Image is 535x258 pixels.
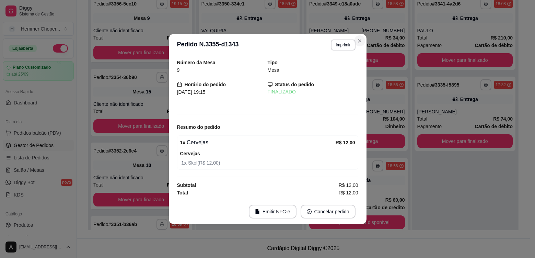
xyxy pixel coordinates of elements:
[301,205,356,218] button: close-circleCancelar pedido
[307,209,312,214] span: close-circle
[185,82,226,87] strong: Horário do pedido
[177,67,180,73] span: 9
[339,181,358,189] span: R$ 12,00
[268,67,279,73] span: Mesa
[177,40,239,51] h3: Pedido N. 3355-d1343
[268,60,278,65] strong: Tipo
[177,182,196,188] strong: Subtotal
[255,209,260,214] span: file
[180,140,186,145] strong: 1 x
[249,205,296,218] button: fileEmitir NFC-e
[275,82,314,87] strong: Status do pedido
[182,159,355,167] span: Skol ( R$ 12,00 )
[177,190,188,195] strong: Total
[177,89,206,95] span: [DATE] 19:15
[354,35,365,46] button: Close
[339,189,358,197] span: R$ 12,00
[182,160,188,166] strong: 1 x
[177,124,220,130] strong: Resumo do pedido
[177,82,182,87] span: calendar
[180,151,200,156] strong: Cervejas
[180,138,336,147] div: Cervejas
[268,82,272,87] span: desktop
[268,88,358,96] div: FINALIZADO
[177,60,216,65] strong: Número da Mesa
[331,40,355,51] button: Imprimir
[336,140,355,145] strong: R$ 12,00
